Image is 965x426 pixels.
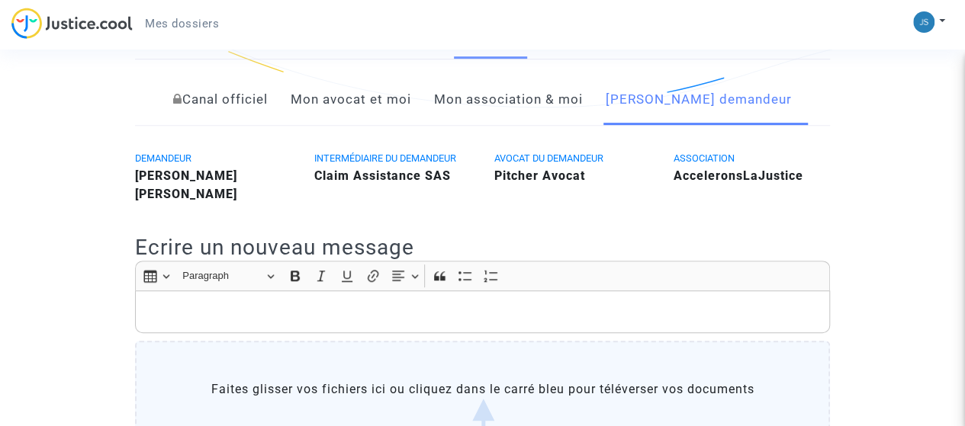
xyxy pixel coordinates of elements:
img: jc-logo.svg [11,8,133,39]
span: AVOCAT DU DEMANDEUR [494,152,603,164]
span: ASSOCIATION [674,152,735,164]
b: AcceleronsLaJustice [674,168,803,183]
h2: Ecrire un nouveau message [135,234,830,261]
b: Pitcher Avocat [494,168,585,183]
a: Mes dossiers [133,12,231,35]
b: Claim Assistance SAS [314,168,451,183]
div: Editor toolbar [135,261,830,290]
span: DEMANDEUR [135,152,191,164]
span: Paragraph [182,267,262,285]
b: [PERSON_NAME] [135,168,237,183]
span: INTERMÉDIAIRE DU DEMANDEUR [314,152,456,164]
div: Rich Text Editor, main [135,290,830,333]
a: [PERSON_NAME] demandeur [606,75,792,125]
span: Mes dossiers [145,17,219,30]
img: bc439e3a7e97b8d3f862a64b9d05b87b [913,11,934,33]
a: Canal officiel [173,75,268,125]
a: Mon association & moi [434,75,583,125]
button: Paragraph [175,264,281,288]
b: [PERSON_NAME] [135,187,237,201]
a: Mon avocat et moi [291,75,411,125]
